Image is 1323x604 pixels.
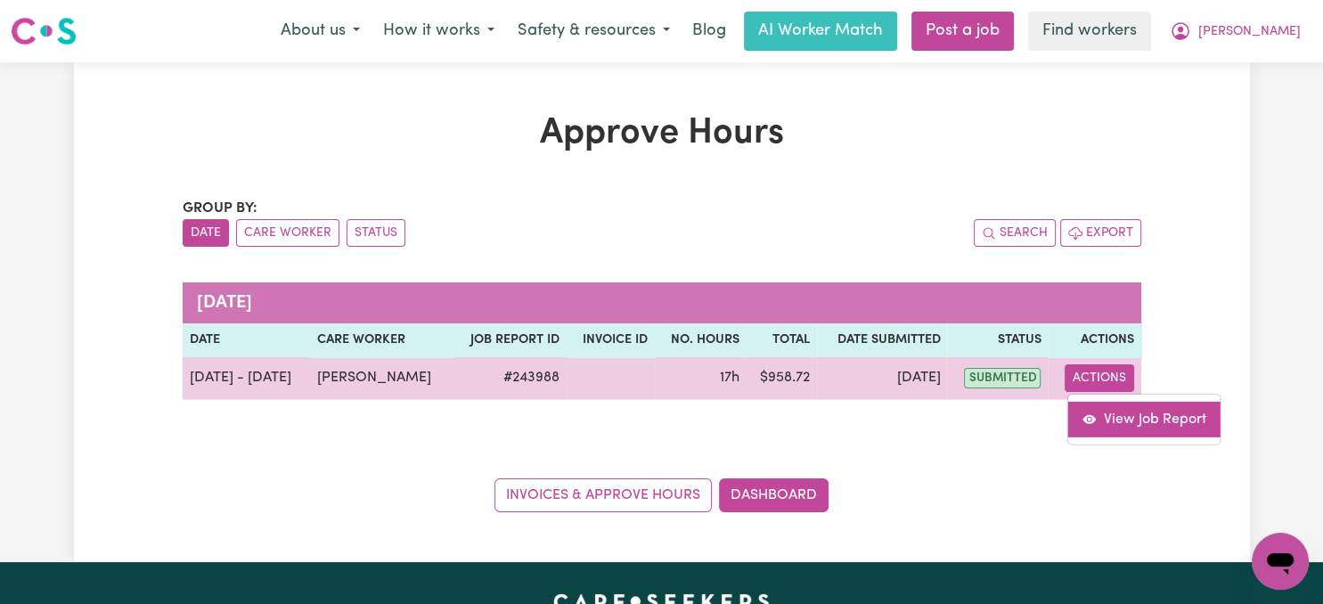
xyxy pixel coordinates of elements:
[817,357,947,400] td: [DATE]
[1198,22,1301,42] span: [PERSON_NAME]
[183,219,229,247] button: sort invoices by date
[494,478,712,512] a: Invoices & Approve Hours
[747,323,818,357] th: Total
[1060,219,1141,247] button: Export
[720,371,739,385] span: 17 hours
[310,323,452,357] th: Care worker
[310,357,452,400] td: [PERSON_NAME]
[1252,533,1309,590] iframe: Button to launch messaging window
[964,368,1041,388] span: submitted
[947,323,1048,357] th: Status
[269,12,372,50] button: About us
[453,357,567,400] td: # 243988
[1048,323,1140,357] th: Actions
[11,15,77,47] img: Careseekers logo
[372,12,506,50] button: How it works
[719,478,829,512] a: Dashboard
[236,219,339,247] button: sort invoices by care worker
[183,323,311,357] th: Date
[183,357,311,400] td: [DATE] - [DATE]
[1028,12,1151,51] a: Find workers
[183,282,1141,323] caption: [DATE]
[183,112,1141,155] h1: Approve Hours
[506,12,682,50] button: Safety & resources
[453,323,567,357] th: Job Report ID
[655,323,747,357] th: No. Hours
[817,323,947,357] th: Date Submitted
[1065,364,1134,392] button: Actions
[974,219,1056,247] button: Search
[682,12,737,51] a: Blog
[11,11,77,52] a: Careseekers logo
[747,357,818,400] td: $ 958.72
[347,219,405,247] button: sort invoices by paid status
[1068,401,1221,437] a: View job report 243988
[744,12,897,51] a: AI Worker Match
[911,12,1014,51] a: Post a job
[1158,12,1312,50] button: My Account
[1067,393,1221,445] div: Actions
[183,201,257,216] span: Group by:
[567,323,655,357] th: Invoice ID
